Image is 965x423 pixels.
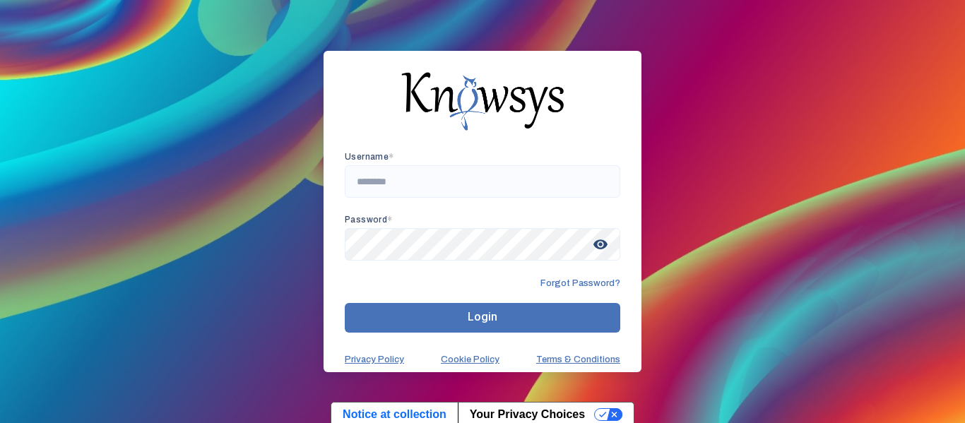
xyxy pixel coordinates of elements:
a: Terms & Conditions [536,354,620,365]
img: knowsys-logo.png [401,72,564,130]
span: Login [468,310,497,323]
app-required-indication: Password [345,215,393,225]
span: visibility [588,232,613,257]
a: Cookie Policy [441,354,499,365]
span: Forgot Password? [540,278,620,289]
button: Login [345,303,620,333]
a: Privacy Policy [345,354,404,365]
app-required-indication: Username [345,152,394,162]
